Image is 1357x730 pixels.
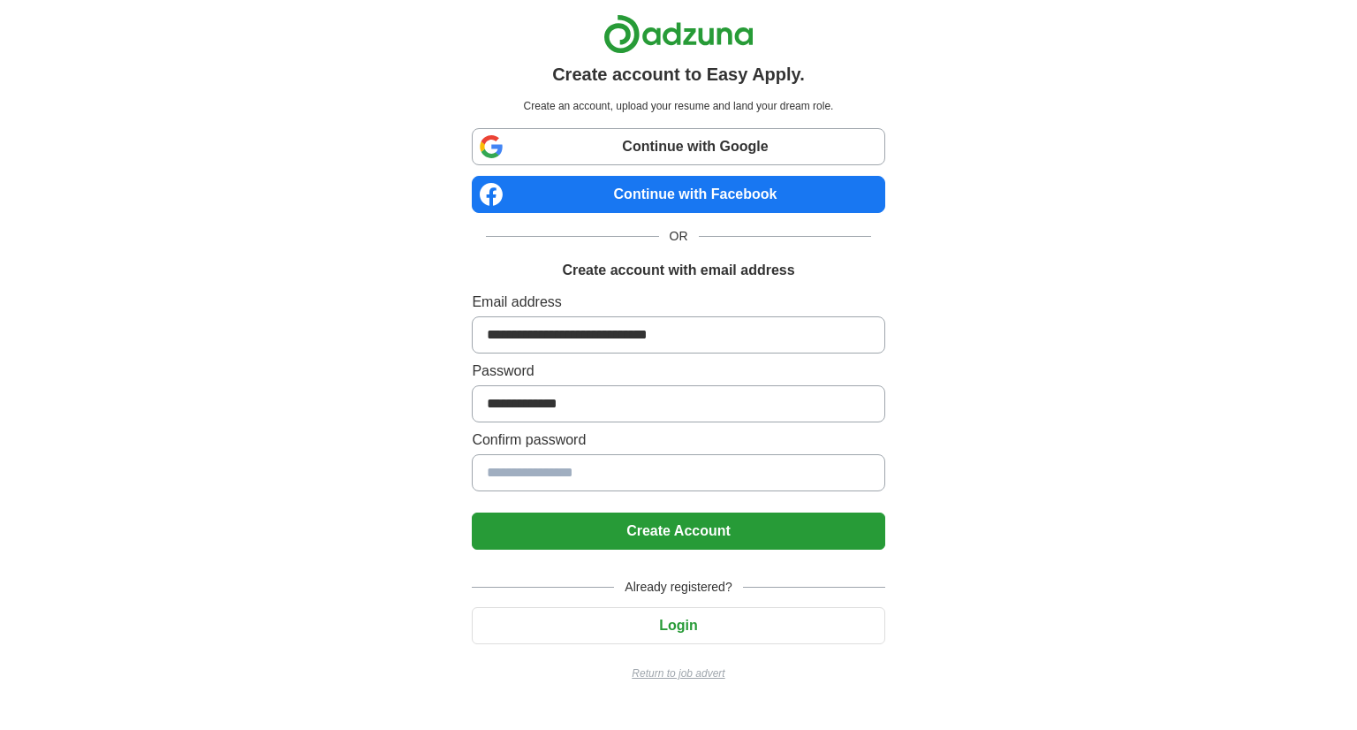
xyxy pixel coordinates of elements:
[472,665,884,681] a: Return to job advert
[562,260,794,281] h1: Create account with email address
[475,98,881,114] p: Create an account, upload your resume and land your dream role.
[472,607,884,644] button: Login
[472,618,884,633] a: Login
[472,176,884,213] a: Continue with Facebook
[472,430,884,451] label: Confirm password
[472,513,884,550] button: Create Account
[659,227,699,246] span: OR
[472,361,884,382] label: Password
[472,128,884,165] a: Continue with Google
[472,292,884,313] label: Email address
[552,61,805,87] h1: Create account to Easy Apply.
[603,14,754,54] img: Adzuna logo
[614,578,742,597] span: Already registered?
